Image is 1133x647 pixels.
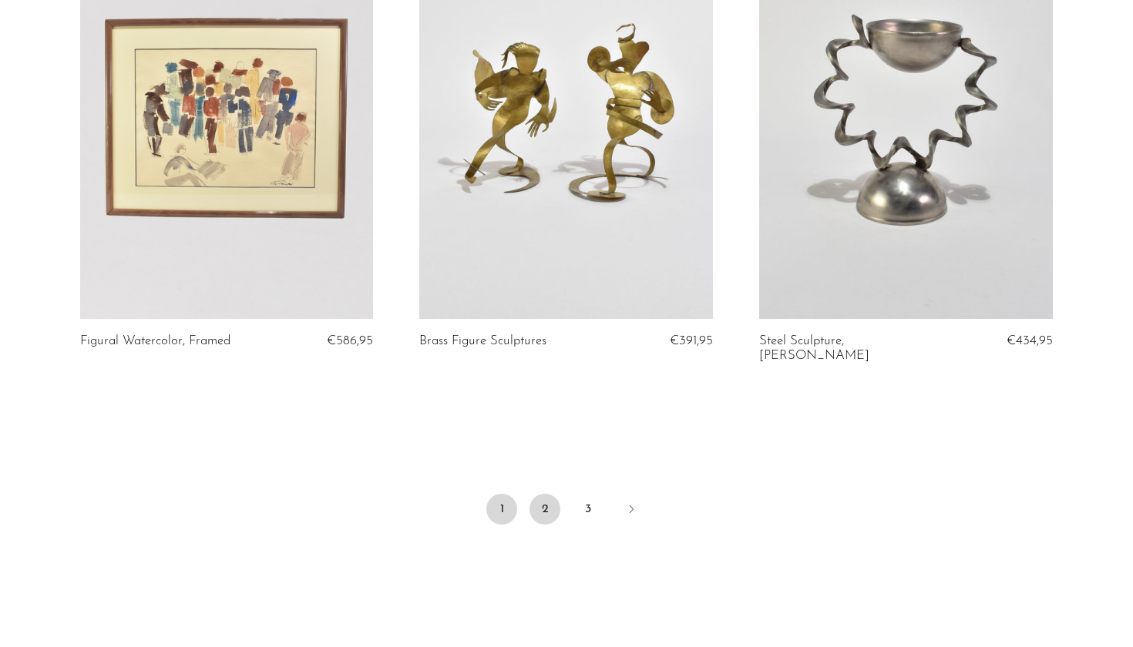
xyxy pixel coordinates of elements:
[573,494,603,525] a: 3
[670,334,713,347] span: €391,95
[486,494,517,525] span: 1
[530,494,560,525] a: 2
[327,334,373,347] span: €586,95
[419,334,546,348] a: Brass Figure Sculptures
[759,334,956,363] a: Steel Sculpture, [PERSON_NAME]
[80,334,230,348] a: Figural Watercolor, Framed
[616,494,647,528] a: Next
[1007,334,1053,347] span: €434,95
